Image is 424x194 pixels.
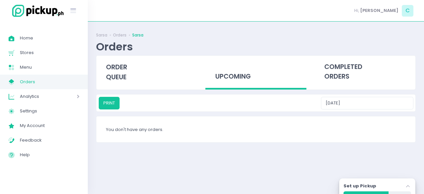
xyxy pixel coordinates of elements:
span: Analytics [20,92,58,101]
span: Help [20,151,79,159]
span: C [402,5,413,17]
span: Stores [20,48,79,57]
label: Set up Pickup [344,183,376,189]
span: Menu [20,63,79,72]
span: Hi, [354,7,359,14]
a: Orders [113,32,127,38]
div: Orders [96,40,133,53]
img: logo [8,4,65,18]
div: completed orders [315,56,415,88]
span: Settings [20,107,79,115]
span: order queue [106,63,127,82]
span: Orders [20,78,79,86]
div: upcoming [205,56,306,90]
span: My Account [20,121,79,130]
span: Home [20,34,79,42]
button: PRINT [99,97,120,109]
span: [PERSON_NAME] [360,7,398,14]
div: You don't have any orders. [96,116,415,142]
a: Sarsa [96,32,107,38]
span: Feedback [20,136,79,145]
a: Sarsa [132,32,143,38]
